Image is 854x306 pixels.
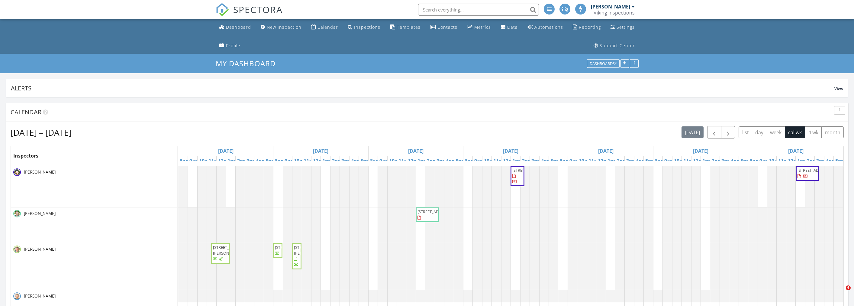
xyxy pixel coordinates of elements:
[568,156,582,166] a: 9am
[350,156,363,166] a: 4pm
[418,4,539,16] input: Search everything...
[590,62,617,66] div: Dashboards
[663,156,676,166] a: 9am
[11,84,834,92] div: Alerts
[591,40,637,51] a: Support Center
[264,156,278,166] a: 5pm
[345,22,383,33] a: Inspections
[834,86,843,91] span: View
[482,156,499,166] a: 10am
[786,156,803,166] a: 12pm
[507,24,518,30] div: Data
[23,210,57,216] span: [PERSON_NAME]
[805,126,822,138] button: 4 wk
[217,22,253,33] a: Dashboard
[682,126,704,138] button: [DATE]
[498,22,520,33] a: Data
[254,156,268,166] a: 4pm
[294,245,328,256] span: [STREET_ADDRESS][PERSON_NAME]
[311,156,328,166] a: 12pm
[13,246,21,253] img: headshotjordan.png
[309,22,340,33] a: Calendar
[178,156,192,166] a: 8am
[739,156,752,166] a: 5pm
[606,156,620,166] a: 1pm
[570,22,603,33] a: Reporting
[824,156,838,166] a: 4pm
[594,10,635,16] div: Viking Inspections
[11,126,72,138] h2: [DATE] – [DATE]
[13,210,21,217] img: headshotscott.png
[720,156,733,166] a: 3pm
[579,24,601,30] div: Reporting
[785,126,805,138] button: cal wk
[587,60,620,68] button: Dashboards
[796,156,809,166] a: 1pm
[417,209,451,214] span: [STREET_ADDRESS]
[378,156,392,166] a: 9am
[608,22,637,33] a: Settings
[217,156,233,166] a: 12pm
[416,156,430,166] a: 1pm
[213,245,247,256] span: [STREET_ADDRESS][PERSON_NAME]
[787,146,805,156] a: Go to October 4, 2025
[23,169,57,175] span: [PERSON_NAME]
[777,156,793,166] a: 11am
[701,156,714,166] a: 1pm
[846,285,851,290] span: 4
[330,156,344,166] a: 2pm
[600,43,635,48] div: Support Center
[691,146,710,156] a: Go to October 3, 2025
[821,126,844,138] button: month
[492,156,508,166] a: 11am
[226,156,240,166] a: 1pm
[591,4,630,10] div: [PERSON_NAME]
[501,146,520,156] a: Go to October 1, 2025
[474,24,491,30] div: Metrics
[587,156,603,166] a: 11am
[283,156,297,166] a: 9am
[739,126,752,138] button: list
[540,156,553,166] a: 4pm
[501,156,518,166] a: 12pm
[525,22,566,33] a: Automations (Advanced)
[340,156,353,166] a: 3pm
[354,24,380,30] div: Inspections
[292,156,309,166] a: 10am
[406,156,423,166] a: 12pm
[617,24,635,30] div: Settings
[275,245,309,250] span: [STREET_ADDRESS]
[216,3,229,16] img: The Best Home Inspection Software - Spectora
[428,22,460,33] a: Contacts
[11,108,41,116] span: Calendar
[682,156,698,166] a: 11am
[437,24,457,30] div: Contacts
[369,156,382,166] a: 8am
[798,168,831,173] span: [STREET_ADDRESS]
[302,156,318,166] a: 11am
[273,156,287,166] a: 8am
[23,246,57,252] span: [PERSON_NAME]
[317,24,338,30] div: Calendar
[388,156,404,166] a: 10am
[596,156,613,166] a: 12pm
[634,156,648,166] a: 4pm
[245,156,259,166] a: 3pm
[425,156,439,166] a: 2pm
[258,22,304,33] a: New Inspection
[397,156,413,166] a: 11am
[653,156,667,166] a: 8am
[691,156,708,166] a: 12pm
[13,292,21,300] img: headshotkris.png
[805,156,819,166] a: 2pm
[558,156,572,166] a: 8am
[644,156,657,166] a: 5pm
[752,126,767,138] button: day
[511,156,524,166] a: 1pm
[23,293,57,299] span: [PERSON_NAME]
[767,156,784,166] a: 10am
[748,156,762,166] a: 8am
[473,156,486,166] a: 9am
[311,146,330,156] a: Go to September 29, 2025
[577,156,594,166] a: 10am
